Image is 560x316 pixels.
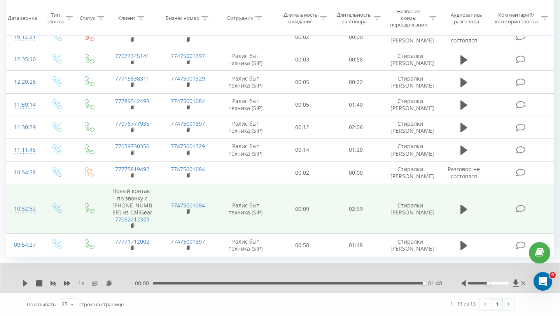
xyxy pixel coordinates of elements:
[329,116,383,139] td: 02:06
[276,139,329,161] td: 00:14
[549,272,556,278] span: 9
[27,301,56,308] span: Показывать
[276,48,329,71] td: 00:03
[14,142,33,158] div: 11:11:45
[171,165,205,173] a: 77475001084
[276,162,329,184] td: 00:02
[14,237,33,253] div: 09:54:27
[276,184,329,234] td: 00:09
[115,142,149,150] a: 77059730350
[14,74,33,90] div: 12:20:26
[448,165,480,180] span: Разговор не состоялся
[383,234,438,256] td: Стиралки [PERSON_NAME]
[171,52,205,60] a: 77475001397
[383,139,438,161] td: Стиралки [PERSON_NAME]
[383,116,438,139] td: Стиралки [PERSON_NAME]
[61,300,68,308] div: 25
[105,184,160,234] td: Новый контакт по звонку с [PHONE_NUMBER] из CallGear
[171,75,205,82] a: 77475001329
[216,116,276,139] td: Ралис быт техника (SIP)
[383,93,438,116] td: Стиралки [PERSON_NAME]
[115,75,149,82] a: 77715838311
[47,11,64,25] div: Тип звонка
[14,52,33,67] div: 12:35:10
[216,234,276,256] td: Ралис быт техника (SIP)
[115,165,149,173] a: 77775819492
[448,29,480,44] span: Разговор не состоялся
[14,97,33,112] div: 11:59:14
[329,184,383,234] td: 02:59
[491,299,503,310] a: 1
[227,15,253,21] div: Сотрудник
[171,97,205,105] a: 77475001084
[276,234,329,256] td: 00:58
[115,120,149,127] a: 77076777935
[276,26,329,48] td: 00:02
[14,165,33,180] div: 10:54:38
[216,48,276,71] td: Ралис быт техника (SIP)
[450,300,476,307] div: 1 - 13 из 13
[171,120,205,127] a: 77475001397
[276,71,329,93] td: 00:05
[383,71,438,93] td: Стиралки [PERSON_NAME]
[336,11,372,25] div: Длительность разговора
[216,71,276,93] td: Ралис быт техника (SIP)
[329,71,383,93] td: 00:22
[171,202,205,209] a: 77475001084
[171,238,205,245] a: 77475001397
[14,201,33,216] div: 10:52:52
[276,93,329,116] td: 00:05
[428,279,442,287] span: 01:48
[383,26,438,48] td: Стиралки [PERSON_NAME]
[115,52,149,60] a: 77077345141
[329,234,383,256] td: 01:48
[115,216,149,223] a: 77082212323
[329,48,383,71] td: 00:58
[486,282,490,285] div: Accessibility label
[80,15,95,21] div: Статус
[118,15,135,21] div: Клиент
[329,162,383,184] td: 00:00
[383,162,438,184] td: Стиралки [PERSON_NAME]
[115,97,149,105] a: 77789542493
[166,15,199,21] div: Бизнес номер
[8,15,37,21] div: Дата звонка
[135,279,153,287] span: 00:00
[390,8,427,28] div: Название схемы переадресации
[283,11,318,25] div: Длительность ожидания
[383,184,438,234] td: Стиралки [PERSON_NAME]
[115,238,149,245] a: 77771712002
[383,48,438,71] td: Стиралки [PERSON_NAME]
[14,120,33,135] div: 11:30:39
[216,184,276,234] td: Ралис быт техника (SIP)
[78,279,84,287] span: 1 x
[423,282,426,285] div: Accessibility label
[445,11,488,25] div: Аудиозапись разговора
[79,301,124,308] span: строк на странице
[329,93,383,116] td: 01:40
[329,139,383,161] td: 01:20
[329,26,383,48] td: 00:00
[276,116,329,139] td: 00:12
[216,139,276,161] td: Ралис быт техника (SIP)
[493,11,539,25] div: Комментарий/категория звонка
[14,29,33,44] div: 16:12:21
[171,142,205,150] a: 77475001329
[534,272,552,291] iframe: Intercom live chat
[216,93,276,116] td: Ралис быт техника (SIP)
